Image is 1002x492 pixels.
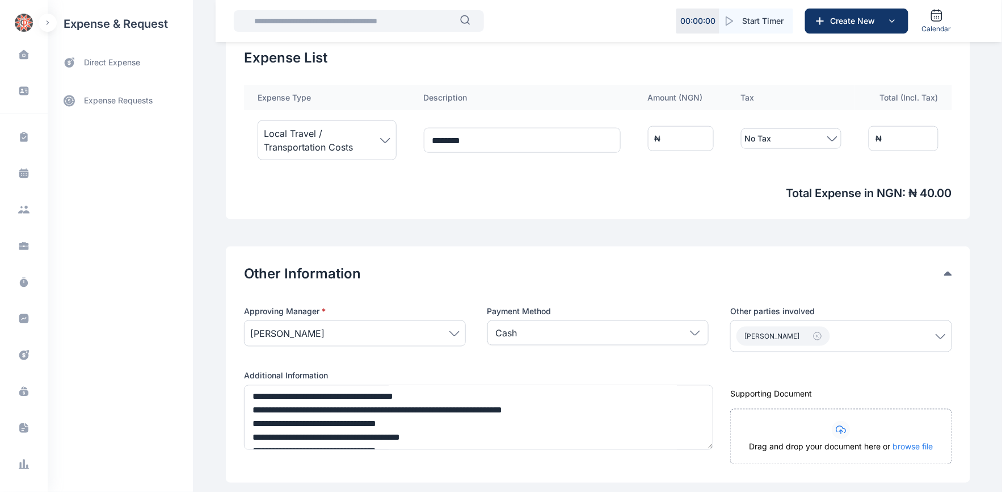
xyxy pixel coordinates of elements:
[496,326,517,340] p: Cash
[680,15,715,27] p: 00 : 00 : 00
[917,4,956,38] a: Calendar
[736,327,830,346] button: [PERSON_NAME]
[727,85,856,110] th: Tax
[730,389,952,400] div: Supporting Document
[744,332,799,341] span: [PERSON_NAME]
[410,85,634,110] th: Description
[250,327,325,340] span: [PERSON_NAME]
[48,87,193,114] a: expense requests
[634,85,727,110] th: Amount ( NGN )
[731,441,952,464] div: Drag and drop your document here or
[855,85,952,110] th: Total (Incl. Tax)
[244,265,952,283] div: Other Information
[48,48,193,78] a: direct expense
[922,24,952,34] span: Calendar
[244,306,326,317] span: Approving Manager
[244,85,410,110] th: Expense Type
[264,127,380,154] span: Local Travel / Transportation Costs
[244,265,944,283] button: Other Information
[875,133,882,144] div: ₦
[487,306,709,317] label: Payment Method
[244,370,709,382] label: Additional Information
[805,9,908,34] button: Create New
[742,15,784,27] span: Start Timer
[84,57,140,69] span: direct expense
[826,15,885,27] span: Create New
[655,133,661,144] div: ₦
[730,306,815,317] span: Other parties involved
[244,49,952,67] h2: Expense List
[244,185,952,201] span: Total Expense in NGN : ₦ 40.00
[719,9,793,34] button: Start Timer
[48,78,193,114] div: expense requests
[745,132,772,145] span: No Tax
[893,442,933,452] span: browse file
